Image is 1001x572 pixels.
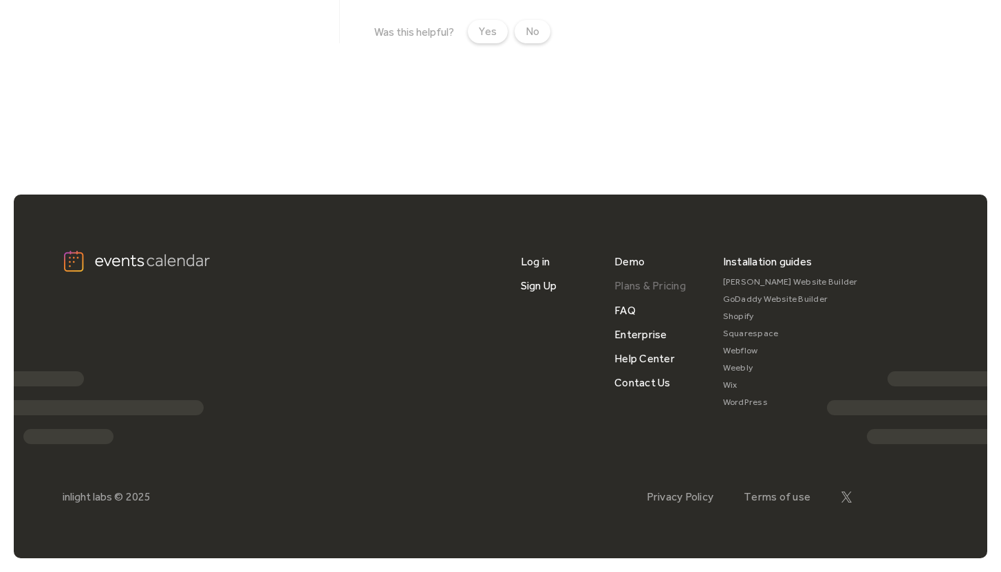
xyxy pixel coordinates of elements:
[479,23,497,40] div: Yes
[647,490,713,503] a: Privacy Policy
[526,23,539,40] div: No
[521,250,550,274] a: Log in
[468,20,508,43] a: Yes
[723,291,858,308] a: GoDaddy Website Builder
[723,394,858,411] a: WordPress
[744,490,810,503] a: Terms of use
[126,490,151,503] div: 2025
[614,322,667,346] a: Enterprise
[723,325,858,342] a: Squarespace
[723,250,812,274] div: Installation guides
[614,298,636,322] a: FAQ
[723,377,858,394] a: Wix
[723,308,858,325] a: Shopify
[374,25,454,38] div: Was this helpful?
[521,274,557,298] a: Sign Up
[723,274,858,291] a: [PERSON_NAME] Website Builder
[63,490,123,503] div: inlight labs ©
[723,360,858,377] a: Weebly
[614,371,670,395] a: Contact Us
[515,20,550,43] a: No
[614,346,675,371] a: Help Center
[614,274,686,298] a: Plans & Pricing
[723,342,858,360] a: Webflow
[614,250,645,274] a: Demo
